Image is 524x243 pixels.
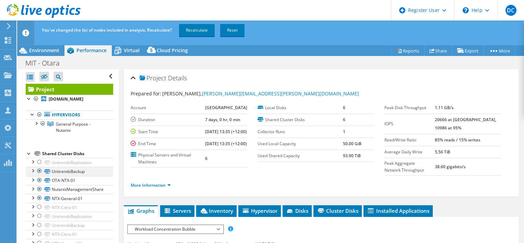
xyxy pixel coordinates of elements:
a: UnitrendsReplication [26,158,113,167]
svg: \n [463,7,469,13]
a: UnitrendsBackup [26,167,113,176]
label: IOPS [384,120,435,127]
span: Hypervisor [242,207,277,214]
a: NutanixManagementShare [26,185,113,194]
label: Peak Aggregate Network Throughput [384,160,435,174]
a: Reports [392,45,425,56]
b: 38.60 gigabits/s [435,164,466,170]
b: 6 [343,117,345,123]
b: 20666 at [GEOGRAPHIC_DATA], 10986 at 95% [435,117,496,131]
label: Local Disks [258,104,343,111]
label: Physical Servers and Virtual Machines [131,152,205,165]
label: Average Daily Write [384,149,435,155]
span: Virtual [124,47,140,54]
b: 7 days, 0 hr, 0 min [205,117,240,123]
a: Recalculate [179,24,215,36]
span: Cloud Pricing [157,47,188,54]
b: 1.11 GB/s [435,105,454,111]
label: End Time [131,140,205,147]
div: Shared Cluster Disks [42,150,113,158]
label: Used Local Capacity [258,140,343,147]
b: 6 [205,155,207,161]
a: [PERSON_NAME][EMAIL_ADDRESS][PERSON_NAME][DOMAIN_NAME] [202,90,359,97]
label: Start Time [131,128,205,135]
label: Used Shared Capacity [258,152,343,159]
span: Performance [76,47,107,54]
b: 6 [343,105,345,111]
a: NTX-General-01 [26,194,113,203]
a: Project [26,84,113,95]
a: UnitrendsReplication [26,212,113,221]
b: 5.56 TiB [435,149,450,155]
label: Shared Cluster Disks [258,116,343,123]
label: Duration [131,116,205,123]
span: Installed Applications [367,207,429,214]
a: OTA-NTX-01 [26,176,113,185]
span: Details [168,74,187,82]
h1: MIT - Otara [22,59,70,67]
label: Collector Runs [258,128,343,135]
span: General Purpose - Nutanix [56,121,91,133]
a: UnitrendsBackup [26,221,113,230]
a: More [484,45,515,56]
a: General Purpose - Nutanix [26,119,113,135]
span: You've changed the list of nodes included in analysis. Recalculate? [42,27,172,33]
span: Inventory [200,207,233,214]
span: Servers [164,207,191,214]
label: Prepared for: [131,90,161,97]
b: [DOMAIN_NAME] [49,96,83,102]
span: Disks [286,207,308,214]
label: Account [131,104,205,111]
a: Share [424,45,452,56]
a: [DOMAIN_NAME] [26,95,113,104]
b: 1 [343,129,345,135]
b: 93.90 TiB [343,153,361,159]
b: [GEOGRAPHIC_DATA] [205,105,247,111]
a: More Information [131,182,171,188]
span: DC [505,5,516,16]
span: Environment [29,47,59,54]
span: Graphs [127,207,154,214]
span: [PERSON_NAME], [162,90,359,97]
span: Cluster Disks [317,207,358,214]
label: Read/Write Ratio [384,137,435,143]
a: Reset [220,24,245,36]
b: 85% reads / 15% writes [435,137,480,143]
a: Hypervisors [26,111,113,119]
span: Workload Concentration Bubble [131,225,219,233]
a: Export [452,45,484,56]
b: 50.00 GiB [343,141,361,147]
span: Project [140,75,166,82]
b: [DATE] 13:35 (+12:00) [205,129,247,135]
a: NTX-Citrix-01 [26,203,113,212]
b: [DATE] 13:35 (+12:00) [205,141,247,147]
a: NTX-Citrix-01 [26,230,113,239]
label: Peak Disk Throughput [384,104,435,111]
